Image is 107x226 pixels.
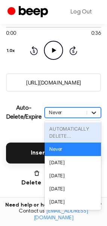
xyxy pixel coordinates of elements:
div: Never [45,143,101,156]
div: AUTOMATICALLY DELETE... [45,122,101,143]
div: [DATE] [45,169,101,182]
div: Never [49,109,83,116]
div: [DATE] [45,182,101,195]
a: Log Out [63,3,99,21]
button: Insert into Docs [6,143,101,164]
span: Contact us [5,208,102,222]
span: 0:00 [6,30,16,38]
a: [EMAIL_ADDRESS][DOMAIN_NAME] [34,209,88,221]
div: [DATE] [45,195,101,208]
p: Auto-Delete/Expire [6,104,42,122]
div: [DATE] [45,156,101,169]
button: Delete [15,169,41,187]
span: 0:36 [91,30,101,38]
button: 1.0x [6,45,18,57]
a: Beep [8,5,50,19]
